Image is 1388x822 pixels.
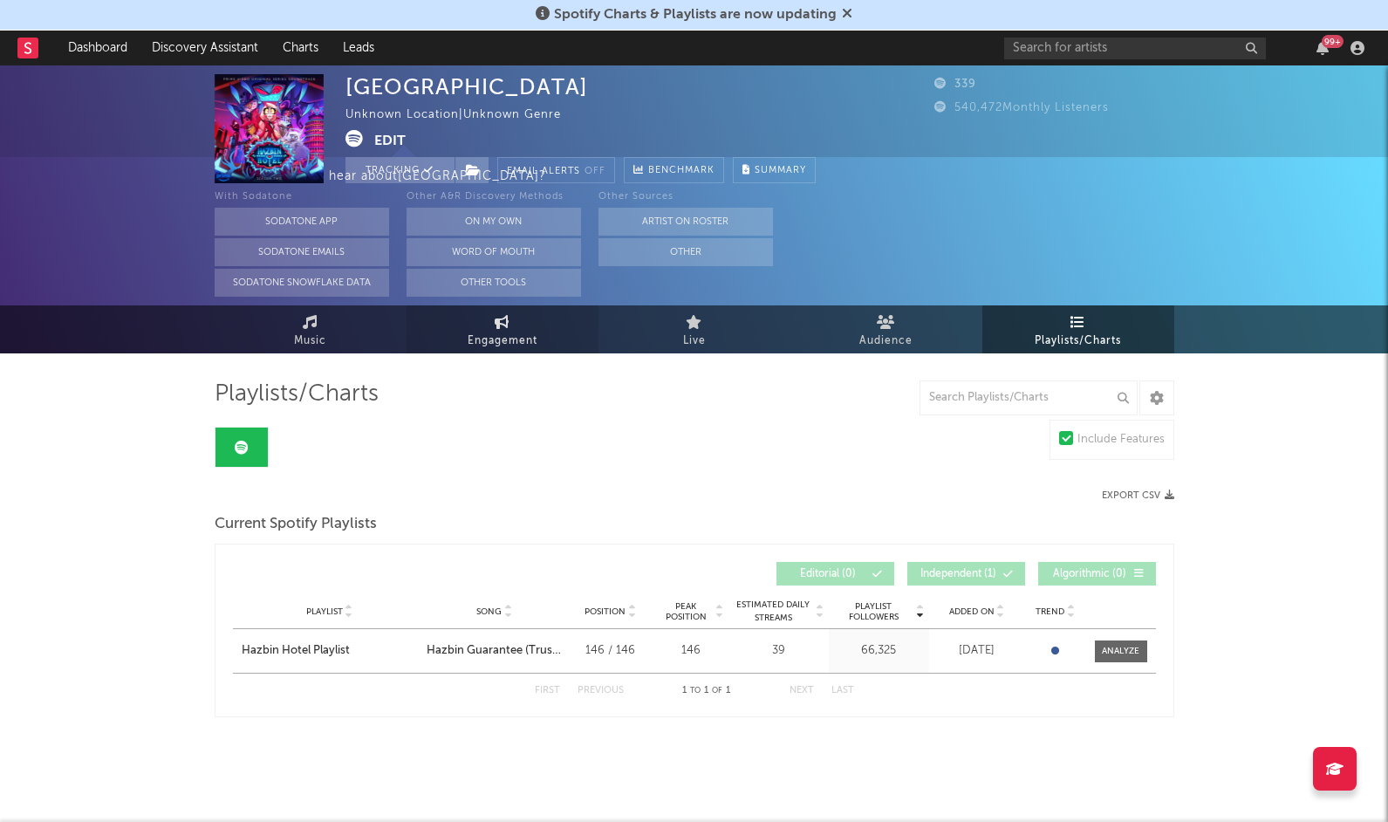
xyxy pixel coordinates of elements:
span: Peak Position [659,601,714,622]
a: Dashboard [56,31,140,65]
button: First [535,686,560,695]
span: Playlist [306,606,343,617]
button: Word Of Mouth [407,238,581,266]
button: Artist on Roster [598,208,773,236]
span: Playlists/Charts [1035,331,1121,352]
em: Off [585,167,605,176]
a: Charts [270,31,331,65]
div: Unknown Location | Unknown Genre [345,105,581,126]
div: With Sodatone [215,187,389,208]
div: Hazbin Guarantee (Trust Us) [427,642,563,660]
span: Summary [755,166,806,175]
div: [GEOGRAPHIC_DATA] [345,74,588,99]
button: Algorithmic(0) [1038,562,1156,586]
span: Estimated Daily Streams [733,599,814,625]
span: Live [683,331,706,352]
button: Last [831,686,854,695]
span: Added On [949,606,995,617]
div: 146 / 146 [571,642,650,660]
div: Include Features [1077,429,1165,450]
span: Editorial ( 0 ) [788,569,868,579]
button: Summary [733,157,816,183]
span: Music [294,331,326,352]
div: [DATE] [933,642,1021,660]
a: Music [215,305,407,353]
span: Trend [1036,606,1064,617]
div: 99 + [1322,35,1344,48]
div: Other Sources [598,187,773,208]
span: Benchmark [648,161,715,182]
div: 39 [733,642,824,660]
button: Next [790,686,814,695]
span: Playlists/Charts [215,384,379,405]
div: Hazbin Hotel Playlist [242,642,350,660]
a: Playlists/Charts [982,305,1174,353]
span: Spotify Charts & Playlists are now updating [554,8,837,22]
button: Editorial(0) [776,562,894,586]
button: On My Own [407,208,581,236]
button: Other Tools [407,269,581,297]
span: Audience [859,331,913,352]
button: Export CSV [1102,490,1174,501]
span: Dismiss [842,8,852,22]
span: Position [585,606,626,617]
a: Benchmark [624,157,724,183]
a: Engagement [407,305,598,353]
input: Search for artists [1004,38,1266,59]
span: of [712,687,722,695]
a: Hazbin Hotel Playlist [242,642,418,660]
div: 66,325 [833,642,925,660]
button: Tracking [345,157,455,183]
span: to [690,687,701,695]
button: Previous [578,686,624,695]
button: Email AlertsOff [497,157,615,183]
a: Leads [331,31,386,65]
span: Current Spotify Playlists [215,514,377,535]
a: Live [598,305,790,353]
button: Other [598,238,773,266]
input: Search Playlists/Charts [920,380,1138,415]
span: Song [476,606,502,617]
button: 99+ [1316,41,1329,55]
div: 146 [659,642,724,660]
button: Edit [374,130,406,152]
div: 1 1 1 [659,681,755,702]
span: Engagement [468,331,537,352]
span: Independent ( 1 ) [919,569,999,579]
button: Sodatone App [215,208,389,236]
a: Audience [790,305,982,353]
div: Other A&R Discovery Methods [407,187,581,208]
button: Sodatone Emails [215,238,389,266]
button: Sodatone Snowflake Data [215,269,389,297]
a: Discovery Assistant [140,31,270,65]
span: Playlist Followers [833,601,914,622]
button: Independent(1) [907,562,1025,586]
span: Algorithmic ( 0 ) [1050,569,1130,579]
span: 540,472 Monthly Listeners [934,102,1109,113]
span: 339 [934,79,976,90]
